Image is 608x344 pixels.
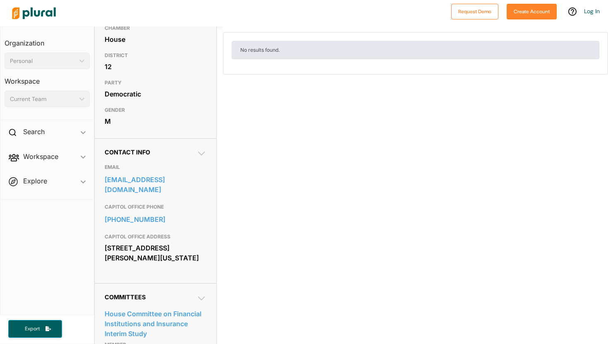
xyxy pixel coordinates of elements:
div: Current Team [10,95,76,103]
div: Personal [10,57,76,65]
span: Contact Info [105,149,150,156]
div: 12 [105,60,206,73]
a: Create Account [507,7,557,15]
span: Committees [105,293,146,301]
a: [EMAIL_ADDRESS][DOMAIN_NAME] [105,173,206,196]
button: Export [8,320,62,338]
div: Democratic [105,88,206,100]
button: Request Demo [451,4,498,19]
div: M [105,115,206,127]
h3: CAPITOL OFFICE ADDRESS [105,232,206,242]
a: Log In [584,7,600,15]
h3: EMAIL [105,162,206,172]
a: Request Demo [451,7,498,15]
div: House [105,33,206,46]
h3: CAPITOL OFFICE PHONE [105,202,206,212]
button: Create Account [507,4,557,19]
a: [PHONE_NUMBER] [105,213,206,226]
h3: GENDER [105,105,206,115]
h3: CHAMBER [105,23,206,33]
div: No results found. [232,41,599,59]
h3: DISTRICT [105,51,206,60]
a: House Committee on Financial Institutions and Insurance Interim Study [105,308,206,340]
span: Export [19,325,45,332]
h3: PARTY [105,78,206,88]
h3: Organization [5,31,90,49]
h3: Workspace [5,69,90,87]
h2: Search [23,127,45,136]
div: [STREET_ADDRESS][PERSON_NAME][US_STATE] [105,242,206,264]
